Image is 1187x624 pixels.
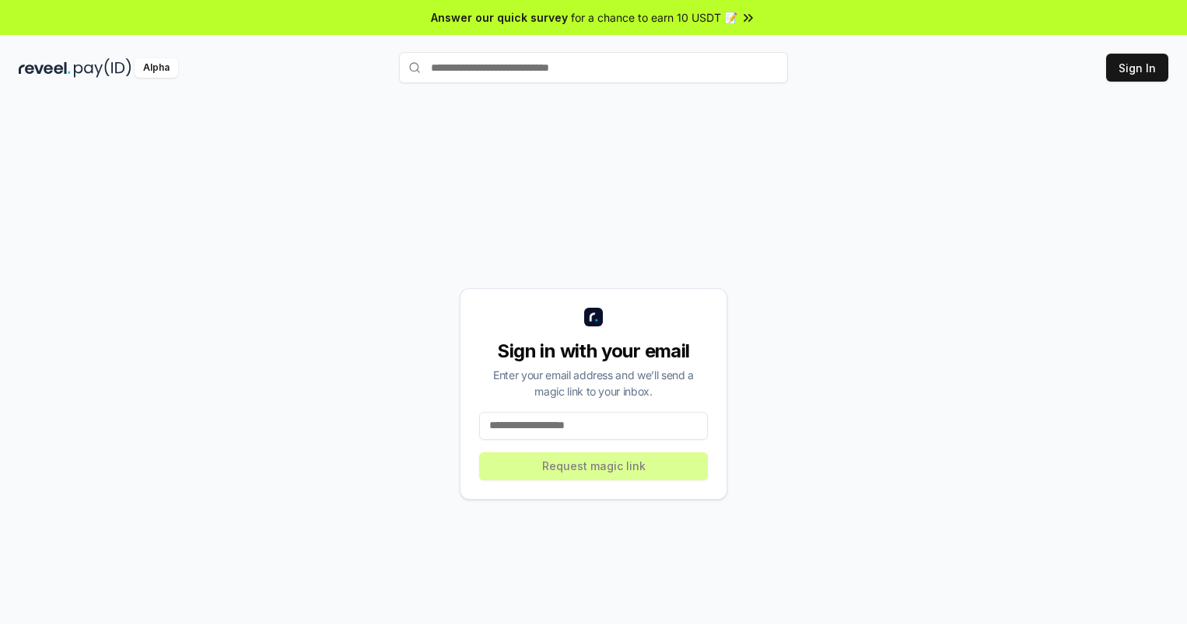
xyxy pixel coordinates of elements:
button: Sign In [1106,54,1168,82]
span: for a chance to earn 10 USDT 📝 [571,9,737,26]
img: reveel_dark [19,58,71,78]
div: Enter your email address and we’ll send a magic link to your inbox. [479,367,708,399]
span: Answer our quick survey [431,9,568,26]
img: logo_small [584,308,603,326]
div: Sign in with your email [479,339,708,364]
img: pay_id [74,58,131,78]
div: Alpha [135,58,178,78]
